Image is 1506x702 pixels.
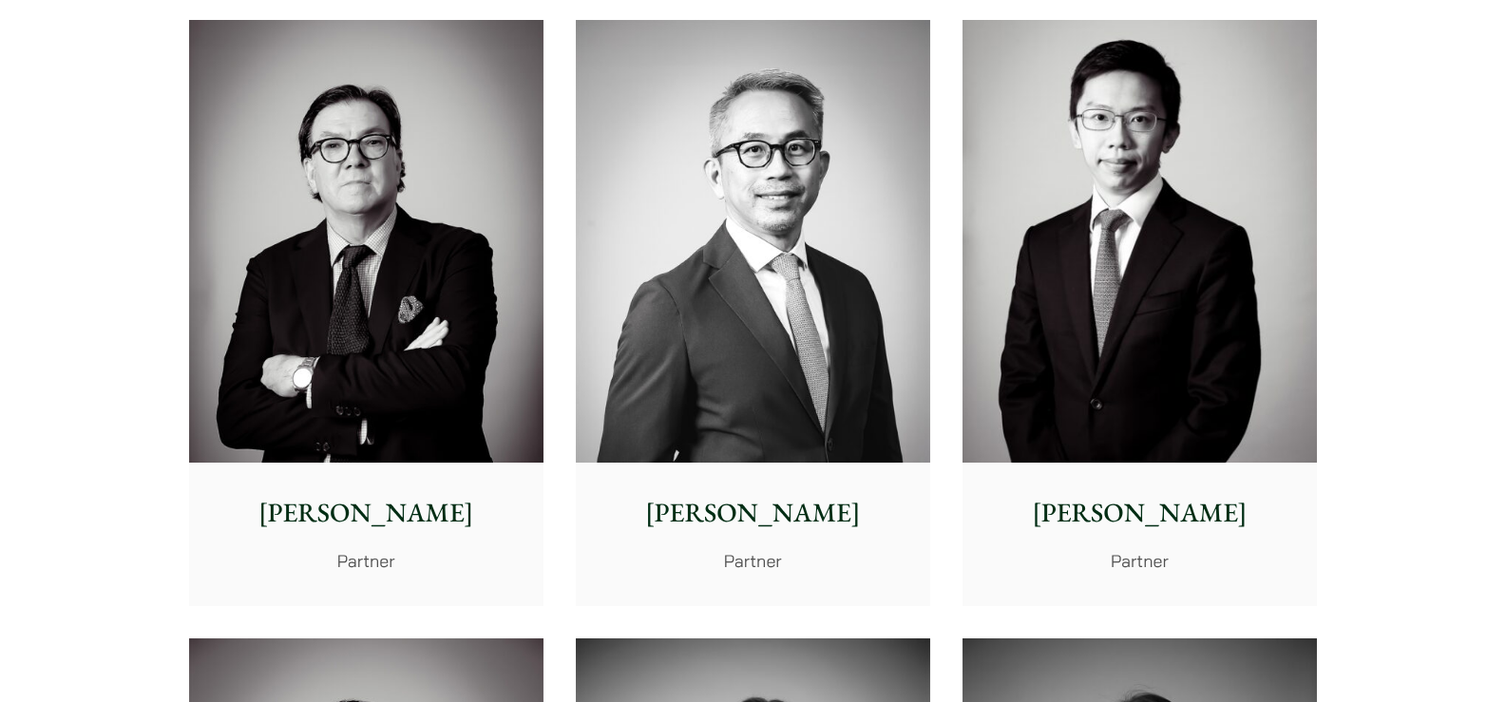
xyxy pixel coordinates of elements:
[963,20,1317,464] img: Henry Ma photo
[591,548,915,574] p: Partner
[189,20,543,607] a: [PERSON_NAME] Partner
[204,493,528,533] p: [PERSON_NAME]
[978,493,1302,533] p: [PERSON_NAME]
[978,548,1302,574] p: Partner
[576,20,930,607] a: [PERSON_NAME] Partner
[204,548,528,574] p: Partner
[591,493,915,533] p: [PERSON_NAME]
[963,20,1317,607] a: Henry Ma photo [PERSON_NAME] Partner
